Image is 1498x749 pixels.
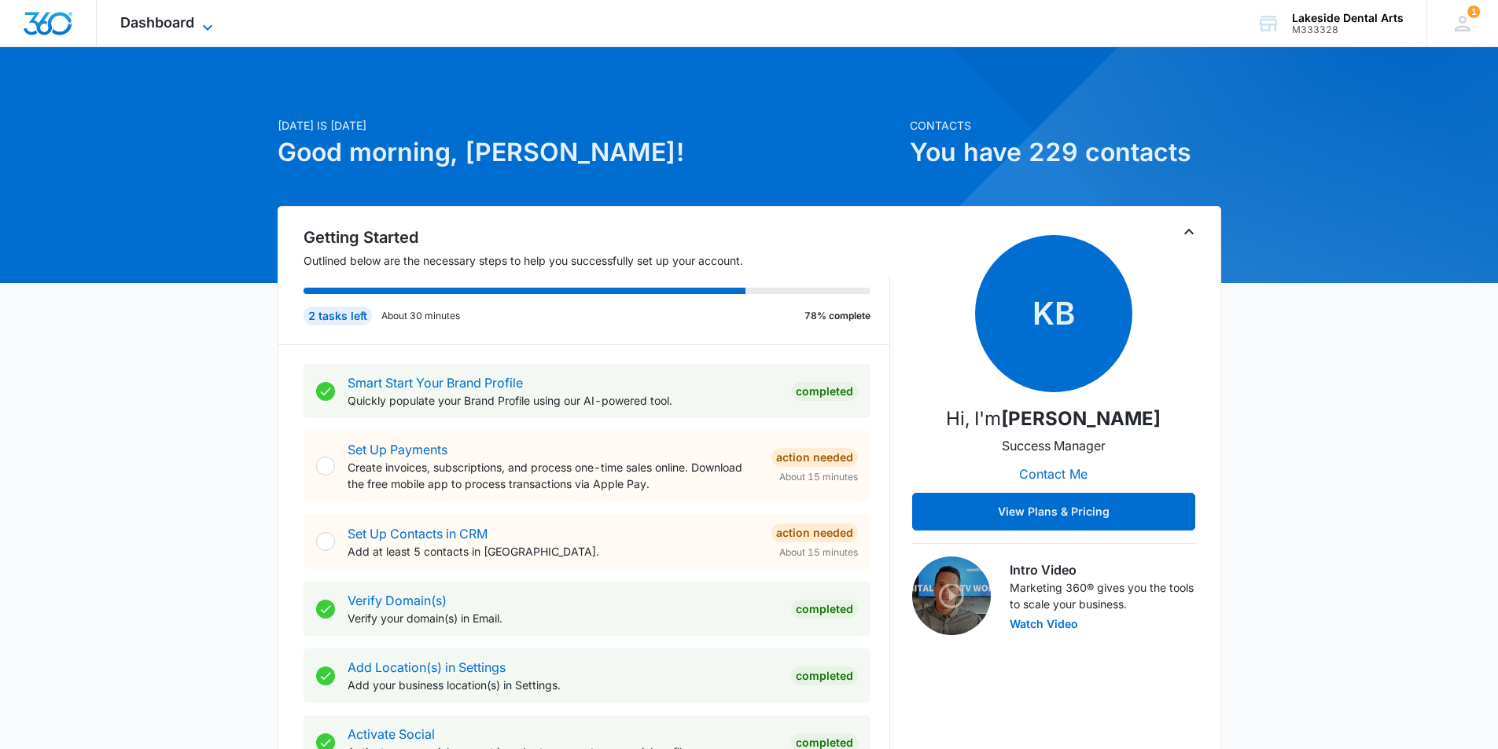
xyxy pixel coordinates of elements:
[779,545,858,560] span: About 15 minutes
[912,556,991,635] img: Intro Video
[771,448,858,467] div: Action Needed
[1001,407,1161,430] strong: [PERSON_NAME]
[1003,455,1103,493] button: Contact Me
[348,659,506,675] a: Add Location(s) in Settings
[1010,579,1195,612] p: Marketing 360® gives you the tools to scale your business.
[779,470,858,484] span: About 15 minutes
[348,543,759,560] p: Add at least 5 contacts in [GEOGRAPHIC_DATA].
[278,117,900,134] p: [DATE] is [DATE]
[348,610,778,626] p: Verify your domain(s) in Email.
[278,134,900,171] h1: Good morning, [PERSON_NAME]!
[1180,222,1198,241] button: Toggle Collapse
[791,666,858,685] div: Completed
[1467,6,1480,18] div: notifications count
[946,405,1161,433] p: Hi, I'm
[304,307,372,325] div: 2 tasks left
[348,459,759,492] p: Create invoices, subscriptions, and process one-time sales online. Download the free mobile app t...
[348,593,447,608] a: Verify Domain(s)
[348,392,778,409] p: Quickly populate your Brand Profile using our AI-powered tool.
[348,726,435,742] a: Activate Social
[975,235,1132,392] span: KB
[1010,560,1195,579] h3: Intro Video
[1010,619,1078,630] button: Watch Video
[381,309,460,323] p: About 30 minutes
[910,117,1221,134] p: Contacts
[348,526,488,542] a: Set Up Contacts in CRM
[348,677,778,693] p: Add your business location(s) in Settings.
[1292,12,1404,24] div: account name
[304,252,890,269] p: Outlined below are the necessary steps to help you successfully set up your account.
[791,600,858,619] div: Completed
[120,14,194,31] span: Dashboard
[791,382,858,401] div: Completed
[804,309,870,323] p: 78% complete
[304,226,890,249] h2: Getting Started
[1467,6,1480,18] span: 1
[1292,24,1404,35] div: account id
[912,493,1195,531] button: View Plans & Pricing
[348,375,523,391] a: Smart Start Your Brand Profile
[771,523,858,542] div: Action Needed
[1002,436,1106,455] p: Success Manager
[910,134,1221,171] h1: You have 229 contacts
[348,442,447,457] a: Set Up Payments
